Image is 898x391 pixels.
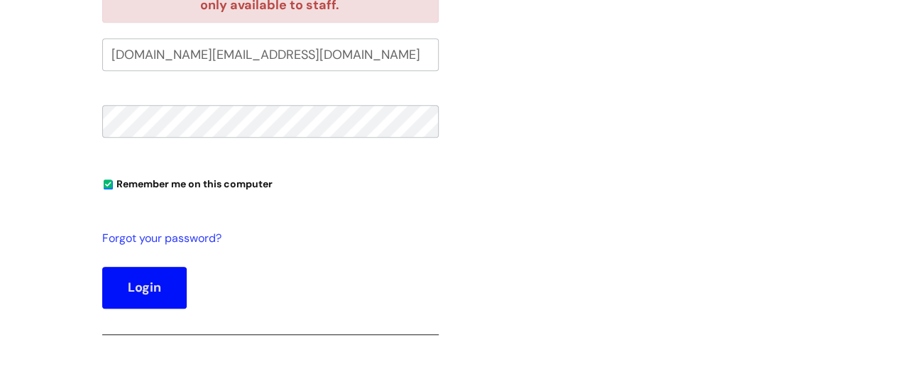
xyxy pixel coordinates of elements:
button: Login [102,267,187,308]
a: Forgot your password? [102,228,432,249]
input: Your e-mail address [102,38,439,71]
div: You can uncheck this option if you're logging in from a shared device [102,172,439,194]
label: Remember me on this computer [102,175,273,190]
input: Remember me on this computer [104,180,113,189]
